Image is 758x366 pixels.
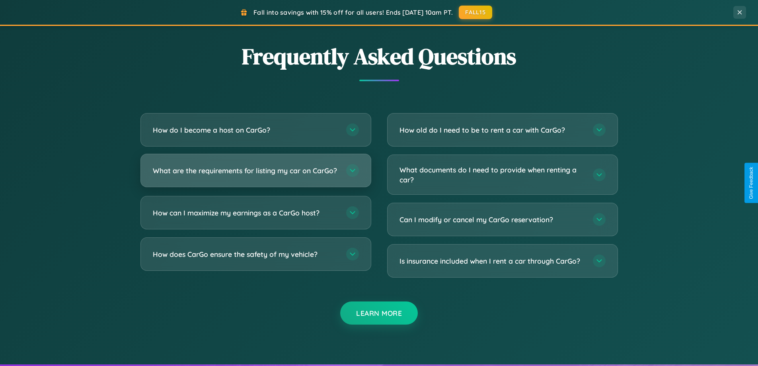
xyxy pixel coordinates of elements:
[253,8,453,16] span: Fall into savings with 15% off for all users! Ends [DATE] 10am PT.
[153,208,338,218] h3: How can I maximize my earnings as a CarGo host?
[459,6,492,19] button: FALL15
[399,125,585,135] h3: How old do I need to be to rent a car with CarGo?
[748,167,754,199] div: Give Feedback
[340,301,418,325] button: Learn More
[140,41,618,72] h2: Frequently Asked Questions
[153,249,338,259] h3: How does CarGo ensure the safety of my vehicle?
[153,125,338,135] h3: How do I become a host on CarGo?
[153,166,338,176] h3: What are the requirements for listing my car on CarGo?
[399,215,585,225] h3: Can I modify or cancel my CarGo reservation?
[399,165,585,184] h3: What documents do I need to provide when renting a car?
[399,256,585,266] h3: Is insurance included when I rent a car through CarGo?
